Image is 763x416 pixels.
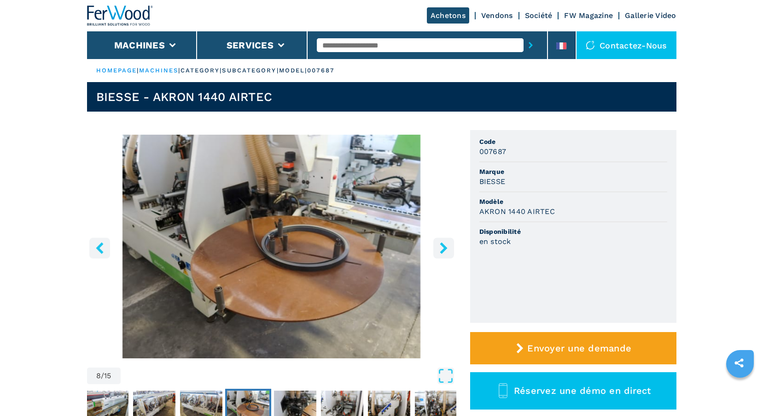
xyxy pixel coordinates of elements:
[479,236,511,247] h3: en stock
[427,7,469,24] a: Achetons
[479,176,506,187] h3: BIESSE
[625,11,676,20] a: Gallerie Video
[724,374,756,409] iframe: Chat
[279,66,308,75] p: model |
[96,372,101,380] span: 8
[524,35,538,56] button: submit-button
[137,67,139,74] span: |
[96,89,273,104] h1: BIESSE - AKRON 1440 AIRTEC
[479,146,507,157] h3: 007687
[222,66,279,75] p: subcategory |
[525,11,553,20] a: Société
[527,343,631,354] span: Envoyer une demande
[577,31,676,59] div: Contactez-nous
[96,67,137,74] a: HOMEPAGE
[479,206,555,217] h3: AKRON 1440 AIRTEC
[104,372,111,380] span: 15
[564,11,613,20] a: FW Magazine
[89,238,110,258] button: left-button
[181,66,222,75] p: category |
[481,11,513,20] a: Vendons
[479,137,667,146] span: Code
[470,332,676,364] button: Envoyer une demande
[123,368,454,384] button: Open Fullscreen
[87,6,153,26] img: Ferwood
[114,40,165,51] button: Machines
[139,67,179,74] a: machines
[479,227,667,236] span: Disponibilité
[87,135,456,358] div: Go to Slide 8
[514,385,651,396] span: Réservez une démo en direct
[178,67,180,74] span: |
[479,197,667,206] span: Modèle
[307,66,334,75] p: 007687
[586,41,595,50] img: Contactez-nous
[87,135,456,358] img: Plaqueuses De Chants Unilaterales BIESSE AKRON 1440 AIRTEC
[728,351,751,374] a: sharethis
[101,372,104,380] span: /
[479,167,667,176] span: Marque
[433,238,454,258] button: right-button
[227,40,274,51] button: Services
[470,372,676,410] button: Réservez une démo en direct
